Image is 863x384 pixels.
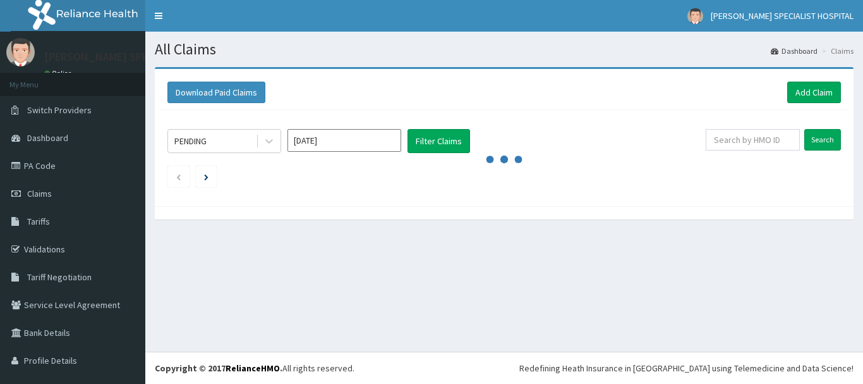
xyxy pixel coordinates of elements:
[176,171,181,182] a: Previous page
[771,46,818,56] a: Dashboard
[44,69,75,78] a: Online
[519,362,854,375] div: Redefining Heath Insurance in [GEOGRAPHIC_DATA] using Telemedicine and Data Science!
[711,10,854,22] span: [PERSON_NAME] SPECIALIST HOSPITAL
[27,132,68,144] span: Dashboard
[167,82,265,103] button: Download Paid Claims
[155,41,854,58] h1: All Claims
[44,51,238,63] p: [PERSON_NAME] SPECIALIST HOSPITAL
[6,38,35,66] img: User Image
[155,362,282,374] strong: Copyright © 2017 .
[174,135,207,147] div: PENDING
[407,129,470,153] button: Filter Claims
[145,352,863,384] footer: All rights reserved.
[226,362,280,374] a: RelianceHMO
[819,46,854,56] li: Claims
[485,140,523,178] svg: audio-loading
[27,216,50,227] span: Tariffs
[687,8,703,24] img: User Image
[787,82,841,103] a: Add Claim
[287,129,401,152] input: Select Month and Year
[27,104,92,116] span: Switch Providers
[27,188,52,199] span: Claims
[204,171,208,182] a: Next page
[804,129,841,151] input: Search
[706,129,800,151] input: Search by HMO ID
[27,271,92,283] span: Tariff Negotiation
